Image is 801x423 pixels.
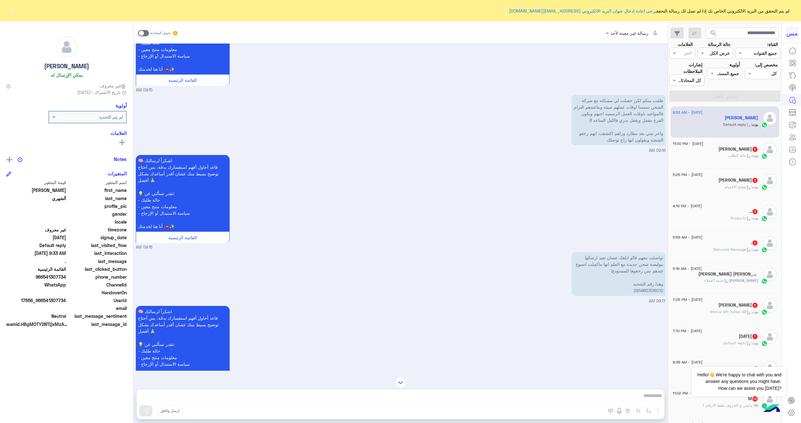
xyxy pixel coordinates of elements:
img: defaultAdmin.png [763,173,777,188]
span: [DATE] - 5:55 AM [673,235,702,240]
span: بوت [752,247,758,252]
p: 7/8/2025, 9:16 AM [136,155,230,232]
label: مخصص إلى: [755,61,778,68]
span: 13 [753,396,758,401]
span: [DATE] - 5:16 AM [673,266,702,271]
img: defaultAdmin.png [56,36,77,58]
span: 7 [753,334,758,339]
span: HandoverOn [67,289,127,296]
h5: . [751,240,758,245]
button: × [9,8,16,14]
h5: .. [749,209,758,214]
span: 0 [6,313,66,319]
span: غير معروف [6,226,66,233]
span: last_interaction [67,250,127,256]
span: search [710,29,717,37]
span: 09:15 AM [136,87,152,93]
p: 7/8/2025, 9:17 AM [572,252,666,296]
span: timezone [67,226,127,233]
span: Hello!👋 We're happy to chat with you and answer any questions you might have. How can we assist y... [692,367,786,396]
img: defaultAdmin.png [763,205,777,219]
img: defaultAdmin.png [763,111,777,125]
h6: Notes [114,156,127,162]
span: [PERSON_NAME] [729,278,758,283]
span: : Welcome Message [713,247,752,252]
img: scroll [395,377,406,388]
img: hulul-logo.png [760,398,782,420]
h5: سلطان الخالدي [718,302,758,308]
span: signup_date [67,234,127,241]
span: locale [67,219,127,225]
span: بوت [752,122,758,127]
span: Default reply [6,242,66,249]
button: تطبيق الفلاتر [669,90,780,102]
span: بوت [752,309,758,314]
span: 5 [753,147,758,152]
div: اختر [684,49,693,58]
span: 2 [753,240,758,245]
label: حالة الرسالة [708,41,731,48]
a: يرجى إعادة إدخال عنوان البريد الالكتروني [EMAIL_ADDRESS][DOMAIN_NAME] [509,8,656,13]
span: 3 [753,178,758,183]
span: مايجي ع الحروف فقط الارقام ؟ [702,403,755,408]
span: محمد [6,187,66,193]
span: 2025-08-10T06:33:53.084Z [6,250,66,256]
span: last_message [67,258,127,265]
div: مس [785,26,799,40]
h5: M [748,396,758,401]
span: last_message_sentiment [67,313,127,319]
img: defaultAdmin.png [763,142,777,157]
span: [DATE] - 7:10 PM [673,328,702,334]
span: بوت [752,184,758,189]
span: ChannelId [67,281,127,288]
span: 17556_966541307734 [6,297,66,304]
span: [DATE] - 7:25 PM [673,297,702,302]
span: : تصفح الاقسام [725,184,752,189]
span: [DATE] - 5:26 PM [673,172,702,178]
span: last_visited_flow [67,242,127,249]
img: WhatsApp [761,403,768,409]
img: WhatsApp [761,340,768,347]
span: [DATE] - 9:38 AM [673,359,702,365]
span: null [6,305,66,312]
span: phone_number [67,274,127,280]
span: القائمة الرئيسية [168,235,197,240]
span: 3 [753,209,758,214]
img: WhatsApp [761,122,768,128]
span: null [6,219,66,225]
h5: خالد بن حسن سعيد القحطاني [698,271,758,277]
label: أولوية [729,61,740,68]
label: العلامات [678,41,693,48]
span: last_clicked_button [67,266,127,272]
h5: محمد آلشهري [725,115,758,121]
img: WhatsApp [761,278,768,284]
h5: [PERSON_NAME] [44,63,89,70]
span: [DATE] - 4:19 PM [673,203,702,209]
span: : حالة الطلب [728,153,752,158]
span: 2 [6,281,66,288]
span: : Products [731,216,752,220]
span: [DATE] - 11:02 PM [673,390,703,396]
span: القائمة الرئيسية [6,266,66,272]
img: add [7,157,12,162]
span: last_name [67,195,127,202]
span: [DATE] - 9:33 AM [673,110,702,115]
span: لم يتم التحقق من البريد الالكتروني الخاص بك إذا لم تصل لك رسالة التحقق [509,8,789,14]
img: defaultAdmin.png [763,267,777,281]
p: 7/8/2025, 9:17 AM [136,306,230,383]
span: بوت [752,153,758,158]
img: defaultAdmin.png [763,298,777,312]
small: تحويل المحادثة [150,31,171,36]
span: 5 [753,303,758,308]
img: WhatsApp [761,247,768,253]
span: gender [67,211,127,217]
span: profile_pic [67,203,127,209]
span: 966541307734 [6,274,66,280]
img: WhatsApp [761,153,768,159]
span: : Default reply [723,122,752,127]
img: defaultAdmin.png [763,236,777,250]
h6: أولوية [115,103,127,108]
span: بوت [752,341,758,345]
span: القائمة الرئيسية [168,77,197,83]
span: . [6,258,66,265]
